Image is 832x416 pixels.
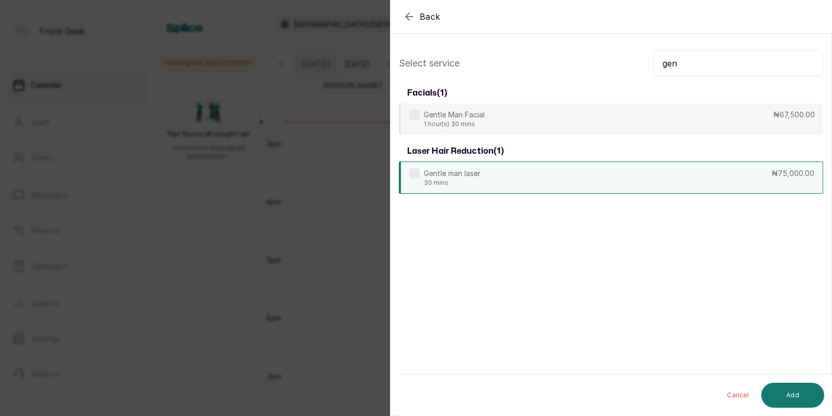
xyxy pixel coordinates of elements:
[424,179,480,187] p: 30 mins
[399,56,460,71] p: Select service
[403,10,440,23] button: Back
[424,110,485,120] p: Gentle Man Facial
[761,383,824,408] button: Add
[654,50,823,76] input: Search.
[773,110,815,120] p: ₦67,500.00
[424,168,480,179] p: Gentle man laser
[719,383,757,408] button: Cancel
[420,10,440,23] span: Back
[424,120,485,128] p: 1 hour(s) 30 mins
[407,87,447,99] h3: facials ( 1 )
[407,145,504,157] h3: laser hair reduction ( 1 )
[772,168,814,179] p: ₦75,000.00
